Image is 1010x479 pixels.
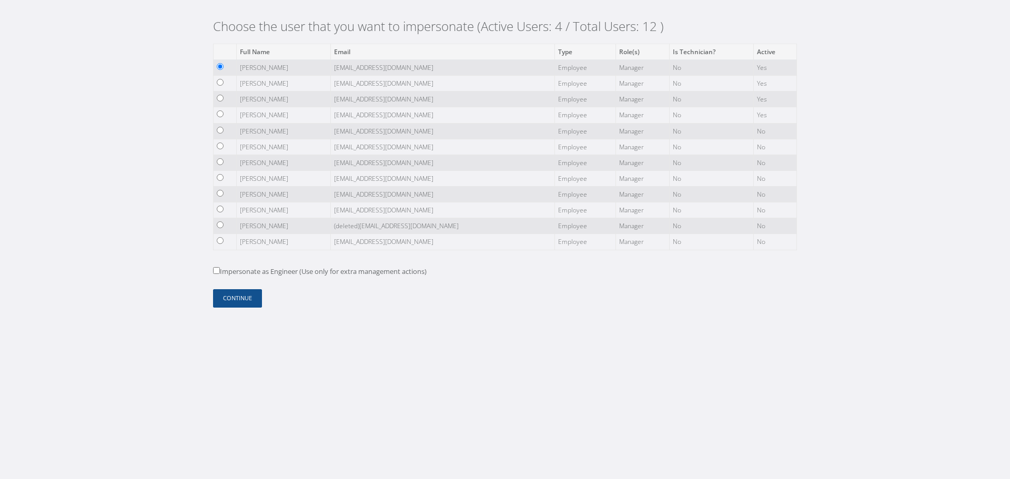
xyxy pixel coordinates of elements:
td: Manager [615,170,669,186]
td: Employee [555,187,616,202]
td: No [670,155,754,170]
td: [PERSON_NAME] [237,155,331,170]
td: Manager [615,91,669,107]
td: [PERSON_NAME] [237,218,331,234]
td: Yes [754,91,797,107]
td: [EMAIL_ADDRESS][DOMAIN_NAME] [331,139,555,155]
td: Employee [555,91,616,107]
td: No [670,234,754,250]
td: Manager [615,76,669,91]
td: [EMAIL_ADDRESS][DOMAIN_NAME] [331,155,555,170]
td: No [754,139,797,155]
td: [PERSON_NAME] [237,202,331,218]
td: Employee [555,59,616,75]
td: Manager [615,59,669,75]
th: Full Name [237,44,331,59]
td: No [754,202,797,218]
td: Manager [615,107,669,123]
td: [PERSON_NAME] [237,91,331,107]
td: No [754,187,797,202]
th: Type [555,44,616,59]
td: [EMAIL_ADDRESS][DOMAIN_NAME] [331,76,555,91]
td: Employee [555,107,616,123]
td: [PERSON_NAME] [237,139,331,155]
td: Manager [615,234,669,250]
input: Impersonate as Engineer (Use only for extra management actions) [213,267,220,274]
td: [EMAIL_ADDRESS][DOMAIN_NAME] [331,170,555,186]
td: [PERSON_NAME] [237,76,331,91]
td: No [754,123,797,139]
td: Manager [615,123,669,139]
td: [EMAIL_ADDRESS][DOMAIN_NAME] [331,123,555,139]
td: No [670,187,754,202]
label: Impersonate as Engineer (Use only for extra management actions) [213,267,427,277]
td: No [754,170,797,186]
td: Manager [615,202,669,218]
td: No [670,123,754,139]
td: No [670,91,754,107]
td: Employee [555,170,616,186]
td: Manager [615,155,669,170]
td: No [754,155,797,170]
td: [PERSON_NAME] [237,107,331,123]
td: No [670,202,754,218]
td: Manager [615,218,669,234]
td: [PERSON_NAME] [237,59,331,75]
td: Employee [555,202,616,218]
td: Employee [555,218,616,234]
th: Email [331,44,555,59]
td: [PERSON_NAME] [237,234,331,250]
td: Yes [754,107,797,123]
td: [EMAIL_ADDRESS][DOMAIN_NAME] [331,202,555,218]
th: Active [754,44,797,59]
td: No [670,218,754,234]
td: No [670,59,754,75]
td: [EMAIL_ADDRESS][DOMAIN_NAME] [331,59,555,75]
td: [EMAIL_ADDRESS][DOMAIN_NAME] [331,234,555,250]
td: Employee [555,139,616,155]
td: Yes [754,59,797,75]
td: Manager [615,187,669,202]
td: [EMAIL_ADDRESS][DOMAIN_NAME] [331,187,555,202]
td: [PERSON_NAME] [237,187,331,202]
td: (deleted)[EMAIL_ADDRESS][DOMAIN_NAME] [331,218,555,234]
td: [EMAIL_ADDRESS][DOMAIN_NAME] [331,107,555,123]
td: [PERSON_NAME] [237,170,331,186]
td: No [670,76,754,91]
td: No [754,218,797,234]
th: Role(s) [615,44,669,59]
td: No [670,139,754,155]
td: [PERSON_NAME] [237,123,331,139]
td: No [670,170,754,186]
th: Is Technician? [670,44,754,59]
h2: Choose the user that you want to impersonate (Active Users: 4 / Total Users: 12 ) [213,19,797,34]
td: Employee [555,76,616,91]
td: Employee [555,155,616,170]
td: No [670,107,754,123]
td: Employee [555,234,616,250]
td: [EMAIL_ADDRESS][DOMAIN_NAME] [331,91,555,107]
td: Yes [754,76,797,91]
button: Continue [213,289,262,308]
td: No [754,234,797,250]
td: Employee [555,123,616,139]
td: Manager [615,139,669,155]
